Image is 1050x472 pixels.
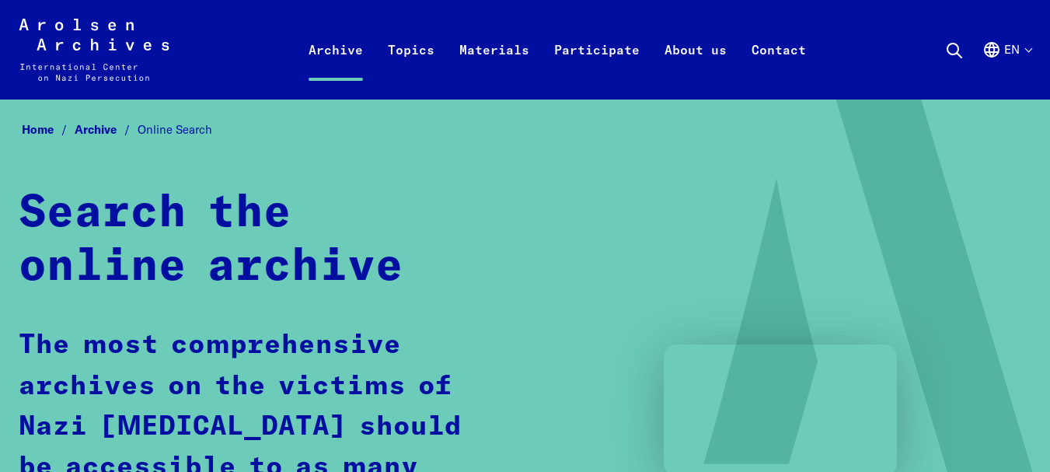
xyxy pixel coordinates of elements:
a: Archive [296,37,375,100]
span: Online Search [138,122,212,137]
a: Materials [447,37,542,100]
nav: Primary [296,19,818,81]
a: Topics [375,37,447,100]
a: Contact [739,37,818,100]
a: Participate [542,37,652,100]
a: Home [22,122,75,137]
strong: Search the online archive [19,191,403,289]
a: Archive [75,122,138,137]
button: English, language selection [982,40,1031,96]
a: About us [652,37,739,100]
nav: Breadcrumb [19,118,1031,142]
